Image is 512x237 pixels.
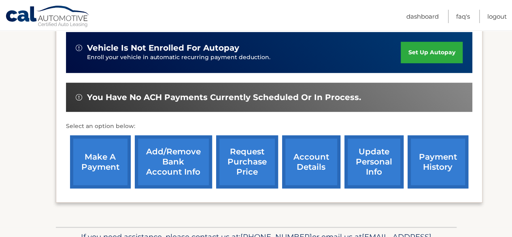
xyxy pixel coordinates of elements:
span: vehicle is not enrolled for autopay [87,43,239,53]
a: Cal Automotive [5,5,90,29]
a: make a payment [70,135,131,188]
a: Dashboard [406,10,439,23]
a: FAQ's [456,10,470,23]
p: Select an option below: [66,122,472,131]
img: alert-white.svg [76,45,82,51]
a: payment history [408,135,468,188]
a: Logout [487,10,507,23]
a: set up autopay [401,42,462,63]
span: You have no ACH payments currently scheduled or in process. [87,92,361,102]
img: alert-white.svg [76,94,82,100]
a: request purchase price [216,135,278,188]
a: account details [282,135,340,188]
a: update personal info [344,135,404,188]
p: Enroll your vehicle in automatic recurring payment deduction. [87,53,401,62]
a: Add/Remove bank account info [135,135,212,188]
